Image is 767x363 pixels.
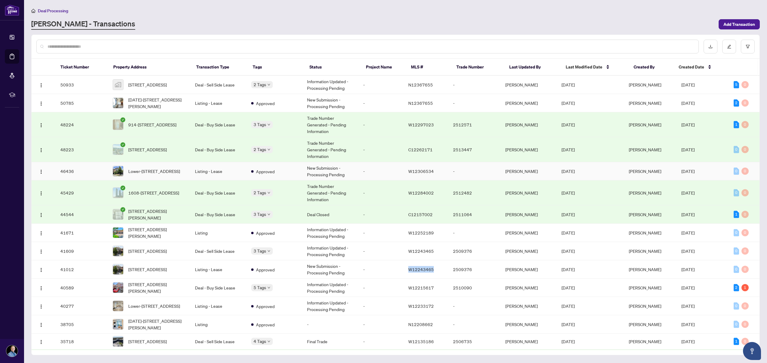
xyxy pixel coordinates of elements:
td: - [358,94,403,112]
span: Lower-[STREET_ADDRESS] [128,303,180,309]
div: 0 [741,338,749,345]
td: - [448,94,501,112]
span: [DATE] [562,230,575,235]
div: 2 [734,284,739,291]
td: Listing - Lease [190,297,246,315]
div: 0 [741,247,749,255]
span: check-circle [120,186,125,190]
img: thumbnail-img [113,188,123,198]
span: [DATE] [562,147,575,152]
span: down [267,191,270,194]
span: W12297023 [408,122,434,127]
th: Status [305,59,361,76]
span: [DATE] [681,82,695,87]
span: Last Modified Date [566,64,602,70]
span: Approved [256,303,275,310]
span: N12367655 [408,100,433,106]
td: [PERSON_NAME] [501,315,557,334]
span: down [267,286,270,289]
button: Logo [36,246,46,256]
button: Logo [36,120,46,129]
td: - [358,205,403,224]
span: [PERSON_NAME] [629,303,661,309]
div: 0 [734,168,739,175]
td: [PERSON_NAME] [501,205,557,224]
span: [PERSON_NAME] [629,285,661,290]
td: 2512482 [448,180,501,205]
td: - [358,242,403,260]
td: [PERSON_NAME] [501,224,557,242]
span: [DATE] [681,190,695,195]
button: Logo [36,145,46,154]
td: - [358,137,403,162]
td: 45429 [56,180,108,205]
button: Logo [36,80,46,89]
td: 38705 [56,315,108,334]
img: thumbnail-img [113,301,123,311]
span: [DATE] [681,212,695,217]
span: W12215617 [408,285,434,290]
td: - [448,162,501,180]
button: filter [741,40,755,53]
span: [DATE] [681,230,695,235]
td: 50933 [56,76,108,94]
td: - [358,297,403,315]
div: 0 [734,229,739,236]
td: Deal Closed [302,205,358,224]
td: Trade Number Generated - Pending Information [302,180,358,205]
span: down [267,148,270,151]
span: Approved [256,100,275,107]
img: thumbnail-img [113,119,123,130]
button: Add Transaction [719,19,760,29]
td: [PERSON_NAME] [501,260,557,279]
div: 2 [734,99,739,107]
span: W12243465 [408,267,434,272]
span: [DATE] [681,168,695,174]
span: [DATE] [562,82,575,87]
th: Created Date [674,59,727,76]
td: Deal - Sell Side Lease [190,334,246,349]
td: Deal - Buy Side Lease [190,279,246,297]
span: [PERSON_NAME] [629,230,661,235]
td: - [358,112,403,137]
td: - [358,260,403,279]
span: W12243465 [408,248,434,254]
span: [DATE] [562,212,575,217]
img: Logo [39,148,44,153]
td: - [358,334,403,349]
span: W12284002 [408,190,434,195]
td: 44544 [56,205,108,224]
td: - [448,315,501,334]
img: thumbnail-img [113,144,123,155]
span: W12306534 [408,168,434,174]
td: [PERSON_NAME] [501,76,557,94]
div: 1 [734,211,739,218]
td: Listing - Lease [190,260,246,279]
td: 40277 [56,297,108,315]
div: 0 [734,146,739,153]
img: Logo [39,340,44,344]
td: Information Updated - Processing Pending [302,279,358,297]
span: W12252189 [408,230,434,235]
img: logo [5,5,19,16]
img: Logo [39,231,44,236]
th: Last Updated By [504,59,561,76]
span: 2 Tags [254,81,266,88]
span: [STREET_ADDRESS] [128,248,167,254]
span: filter [746,44,750,49]
span: [PERSON_NAME] [629,122,661,127]
th: MLS # [406,59,452,76]
button: Logo [36,337,46,346]
button: Logo [36,265,46,274]
div: 0 [741,211,749,218]
span: [DATE]-[STREET_ADDRESS][PERSON_NAME] [128,318,185,331]
span: [DATE] [562,339,575,344]
div: 0 [741,121,749,128]
span: Approved [256,321,275,328]
span: download [708,44,713,49]
img: Logo [39,286,44,291]
span: [DATE] [681,100,695,106]
img: Logo [39,101,44,106]
td: Trade Number Generated - Pending Information [302,112,358,137]
th: Property Address [108,59,191,76]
